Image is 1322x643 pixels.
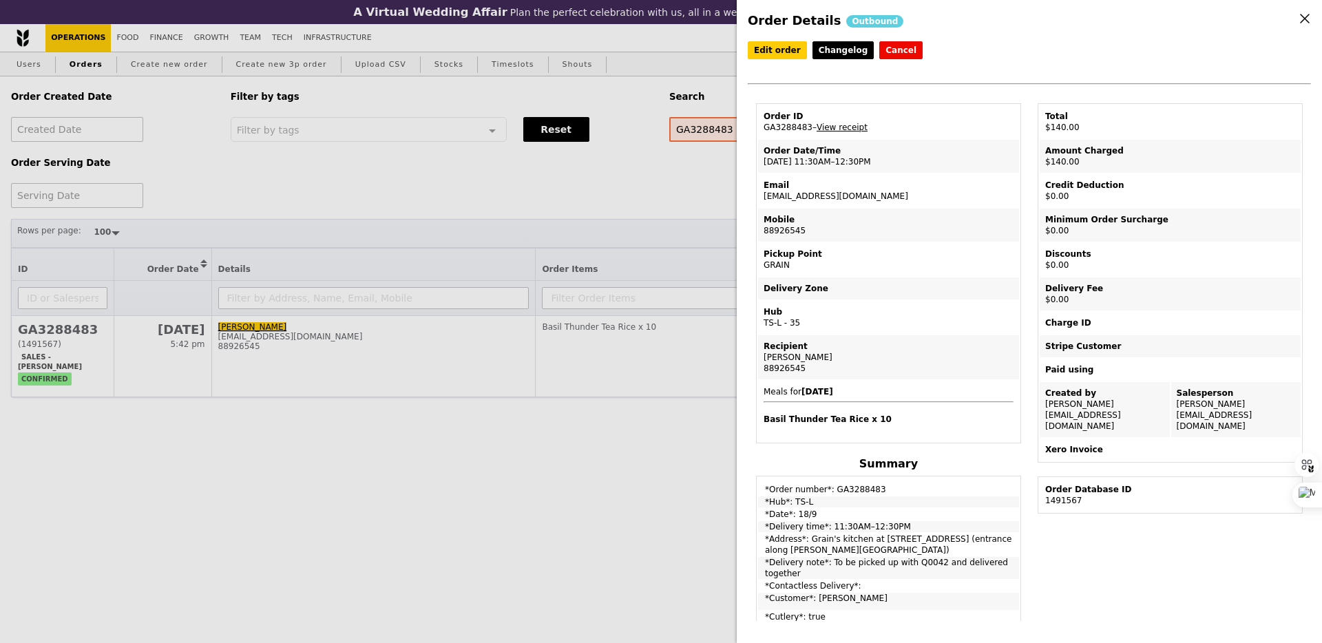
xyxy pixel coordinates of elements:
div: Hub [764,306,1014,317]
a: View receipt [817,123,868,132]
div: Created by [1045,388,1164,399]
div: Paid using [1045,364,1295,375]
td: *Delivery time*: 11:30AM–12:30PM [758,521,1019,532]
div: Delivery Zone [764,283,1014,294]
div: Outbound [846,15,903,28]
div: Charge ID [1045,317,1295,328]
span: Meals for [764,387,1014,425]
td: 1491567 [1040,478,1301,512]
td: $140.00 [1040,140,1301,173]
td: $140.00 [1040,105,1301,138]
a: Edit order [748,41,807,59]
td: $0.00 [1040,277,1301,310]
h4: Summary [756,457,1021,470]
td: $0.00 [1040,243,1301,276]
td: [DATE] 11:30AM–12:30PM [758,140,1019,173]
div: 88926545 [764,363,1014,374]
td: [PERSON_NAME] [EMAIL_ADDRESS][DOMAIN_NAME] [1040,382,1170,437]
div: Salesperson [1177,388,1296,399]
button: Cancel [879,41,923,59]
div: Total [1045,111,1295,122]
div: Order Database ID [1045,484,1295,495]
h4: Basil Thunder Tea Rice x 10 [764,414,1014,425]
div: Credit Deduction [1045,180,1295,191]
td: *Address*: Grain's kitchen at [STREET_ADDRESS] (entrance along [PERSON_NAME][GEOGRAPHIC_DATA]) [758,534,1019,556]
a: Changelog [812,41,874,59]
td: $0.00 [1040,174,1301,207]
td: *Date*: 18/9 [758,509,1019,520]
div: Pickup Point [764,249,1014,260]
div: Order Date/Time [764,145,1014,156]
div: Recipient [764,341,1014,352]
div: Minimum Order Surcharge [1045,214,1295,225]
td: *Order number*: GA3288483 [758,478,1019,495]
td: TS-L - 35 [758,301,1019,334]
div: Email [764,180,1014,191]
td: $0.00 [1040,209,1301,242]
div: Discounts [1045,249,1295,260]
div: Stripe Customer [1045,341,1295,352]
div: Mobile [764,214,1014,225]
div: Delivery Fee [1045,283,1295,294]
td: *Cutlery*: true [758,611,1019,629]
td: 88926545 [758,209,1019,242]
td: [EMAIL_ADDRESS][DOMAIN_NAME] [758,174,1019,207]
td: *Customer*: [PERSON_NAME] [758,593,1019,610]
b: [DATE] [801,387,833,397]
div: [PERSON_NAME] [764,352,1014,363]
div: Order ID [764,111,1014,122]
span: Order Details [748,13,841,28]
td: *Hub*: TS-L [758,496,1019,507]
div: Xero Invoice [1045,444,1295,455]
div: Amount Charged [1045,145,1295,156]
td: *Delivery note*: To be picked up with Q0042 and delivered together [758,557,1019,579]
td: [PERSON_NAME] [EMAIL_ADDRESS][DOMAIN_NAME] [1171,382,1301,437]
span: – [812,123,817,132]
td: *Contactless Delivery*: [758,580,1019,591]
td: GA3288483 [758,105,1019,138]
td: GRAIN [758,243,1019,276]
